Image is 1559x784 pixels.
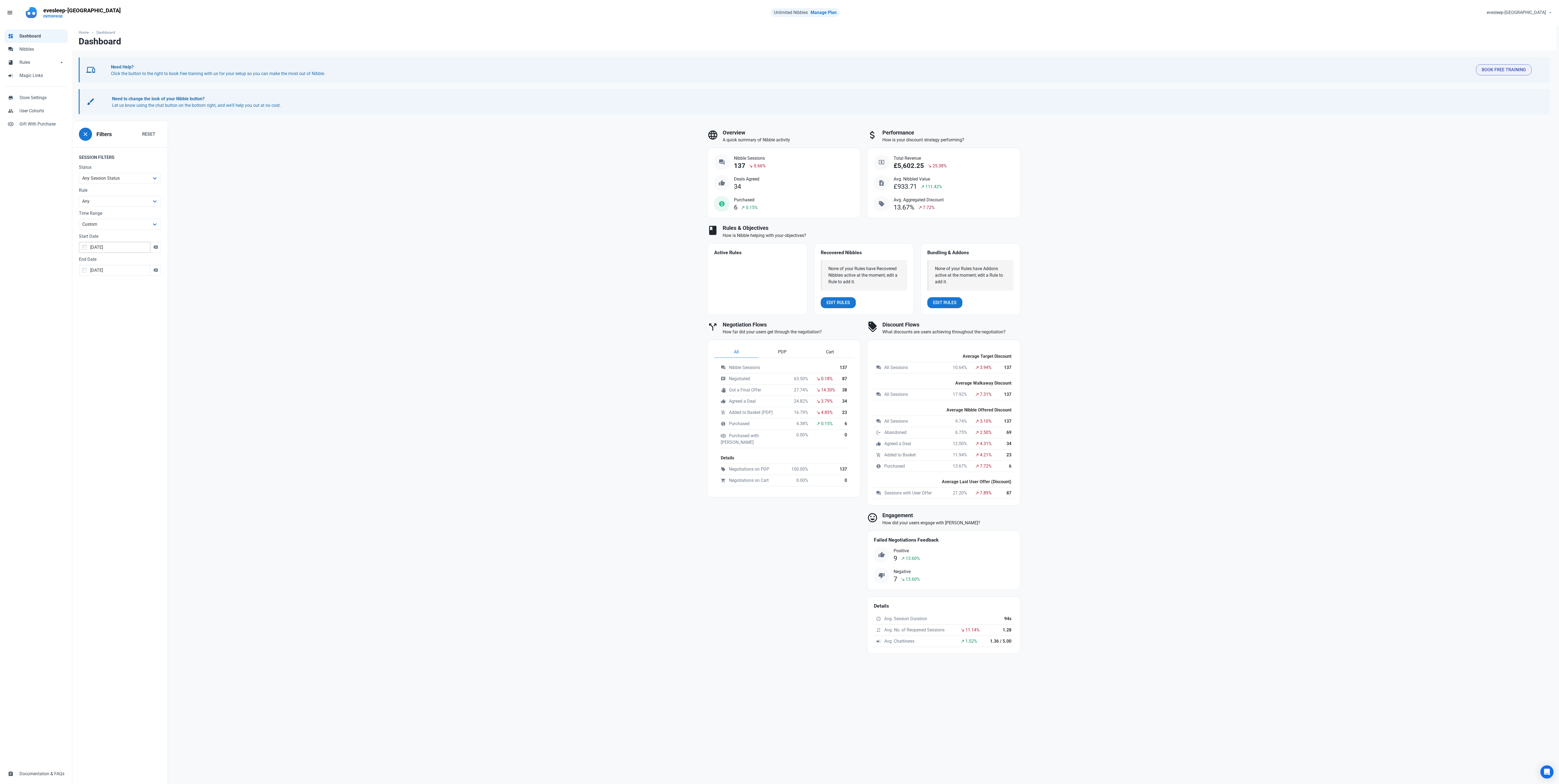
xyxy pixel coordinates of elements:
h1: Dashboard [79,36,121,46]
h3: Discount Flows [882,322,1020,328]
td: 16.79% [789,407,810,418]
p: Click the button to the right to book free training with us for your setup so you can make the mo... [111,64,1472,77]
h4: Failed Negotiations Feedback [874,537,1014,543]
label: Status [79,164,161,171]
td: Added to Basket (PDP) [719,407,789,418]
p: Let us know using the chat button on the bottom right, and we'll help you out at no cost. [112,96,1526,109]
span: north_east [975,365,979,370]
th: 137 [999,389,1013,400]
a: forumNibbles [4,43,68,56]
div: None of your Rules have Recovered Nibbles active at the moment; edit a Rule to add it. [828,265,900,285]
span: monetization_on [721,421,726,426]
span: north_east [975,453,979,457]
th: 38 [837,385,849,396]
td: 63.50% [789,373,810,385]
label: Time Range [79,210,161,217]
span: north_east [975,491,979,495]
div: £933.71 [894,183,917,190]
h4: Recovered Nibbles [821,250,907,256]
span: book [707,225,718,236]
div: 13.67% [894,204,914,211]
span: south_east [816,399,820,404]
div: evesleep-[GEOGRAPHIC_DATA] [1482,7,1556,18]
p: How is your discount strategy performing? [882,137,1020,143]
div: 7 [894,576,897,583]
h3: Filters [96,131,112,138]
a: evesleep-[GEOGRAPHIC_DATA]ENTERPRISE [40,4,124,21]
td: 0.00% [789,430,810,448]
h3: Performance [882,130,1020,136]
span: Edit Rules [826,299,850,306]
th: 1.36 / 5.00 [985,636,1013,647]
th: 137 [999,362,1013,373]
input: Start Date [79,242,150,253]
span: local_atm [878,159,885,165]
span: arrow_drop_down [59,59,64,65]
a: dashboardDashboard [4,30,68,43]
span: north_east [975,419,979,424]
td: All Sessions [874,362,947,373]
h3: Rules & Objectives [723,225,1020,231]
span: 3.94% [980,364,992,371]
span: repeat [876,628,881,633]
span: shopping_cart [721,478,726,483]
span: question_answer [876,365,881,370]
span: question_answer [876,392,881,397]
span: 2.50% [980,429,992,436]
td: Sessions with User Offer [874,488,947,499]
th: Details [719,448,849,464]
div: £5,602.25 [894,162,924,170]
td: 10.64% [947,362,969,373]
span: north_east [816,422,820,426]
span: thumb_up [878,551,885,558]
span: sell [721,467,726,472]
p: evesleep-[GEOGRAPHIC_DATA] [43,7,121,14]
td: Negotiations on Cart [719,475,789,486]
span: 13.60% [906,576,920,583]
span: Reset [142,131,155,138]
th: 94s [985,613,1013,625]
span: Documentation & FAQs [19,771,64,777]
span: User Cohorts [19,108,64,114]
span: forum [8,46,13,51]
span: 7.31% [980,391,992,398]
th: Average Walkaway Discount [874,373,1014,389]
span: request_quote [878,180,885,186]
span: 4.21% [980,452,992,458]
span: 4.31% [980,440,992,447]
span: Dashboard [19,33,64,39]
span: south_east [928,164,932,168]
span: attach_money [867,130,878,141]
span: discount [867,322,878,333]
span: Positive [894,548,920,554]
th: 6 [999,461,1013,472]
span: control_point_duplicate [8,121,13,126]
td: Abandoned [874,427,947,438]
th: 87 [837,373,849,385]
th: 23 [999,450,1013,461]
span: devices [86,65,95,74]
td: 27.20% [947,488,969,499]
span: question_answer [876,491,881,496]
span: brush [86,97,95,106]
td: Avg. No. of Reopened Sessions [874,625,955,636]
h4: Details [874,603,1014,609]
a: control_point_duplicateGift With Purchase [4,118,68,131]
span: evesleep-[GEOGRAPHIC_DATA] [1487,9,1546,16]
td: Purchased with [PERSON_NAME] [719,430,789,448]
td: Purchased [719,418,789,430]
th: 1.28 [985,625,1013,636]
td: 100.00% [789,464,810,475]
span: campaign [876,639,881,644]
td: 17.92% [947,389,969,400]
span: 3.10% [980,418,992,425]
h3: Engagement [882,512,1020,519]
a: storeStore Settings [4,91,68,104]
span: south_east [816,377,820,381]
th: Average Last User Offer (Discount) [874,472,1014,488]
b: Need Help? [111,64,134,70]
a: assignmentDocumentation & FAQs [4,767,68,780]
span: north_east [975,430,979,435]
span: Book Free Training [1482,67,1526,73]
span: menu [7,9,13,16]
